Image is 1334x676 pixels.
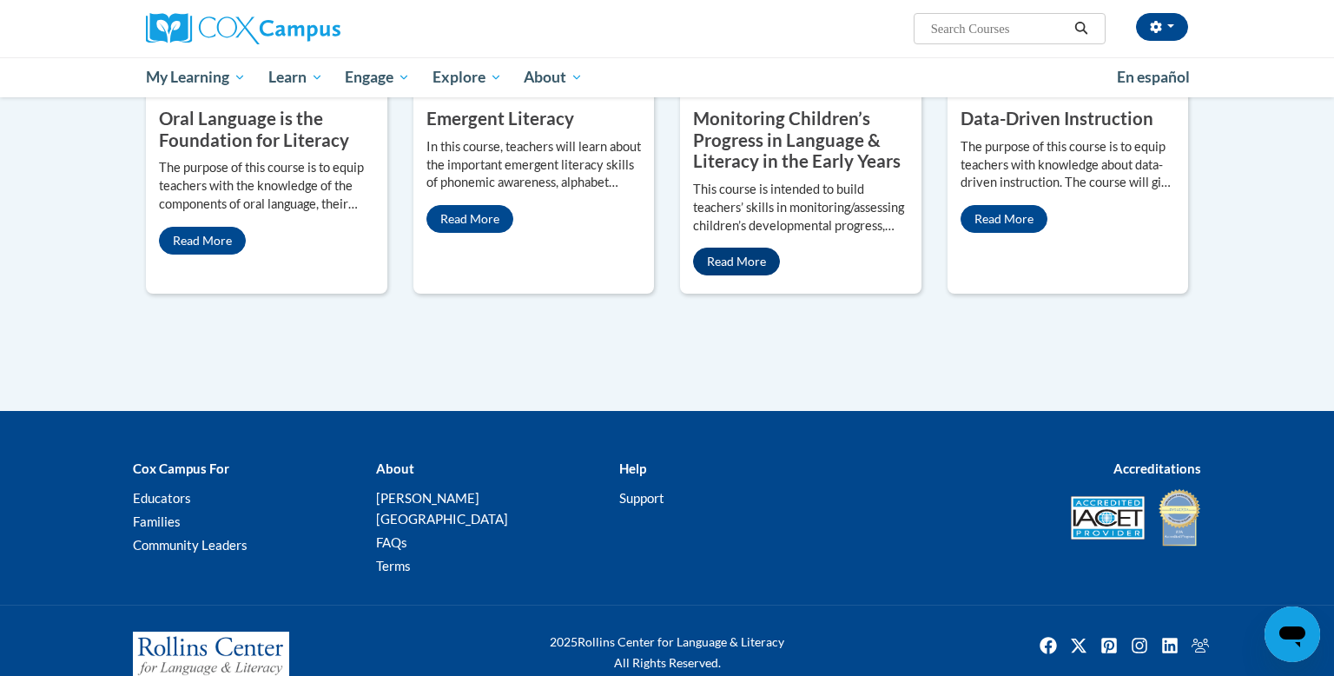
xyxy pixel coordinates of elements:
[426,108,574,129] property: Emergent Literacy
[146,67,246,88] span: My Learning
[961,108,1153,129] property: Data-Driven Instruction
[513,57,595,97] a: About
[693,248,780,275] a: Read More
[133,537,248,553] a: Community Leaders
[133,490,191,506] a: Educators
[1034,632,1062,659] a: Facebook
[1095,632,1123,659] img: Pinterest icon
[1065,632,1093,659] a: Twitter
[929,18,1068,39] input: Search Courses
[146,13,476,44] a: Cox Campus
[1156,632,1184,659] a: Linkedin
[426,138,642,193] p: In this course, teachers will learn about the important emergent literacy skills of phonemic awar...
[333,57,421,97] a: Engage
[1095,632,1123,659] a: Pinterest
[159,108,349,150] property: Oral Language is the Foundation for Literacy
[1113,461,1201,476] b: Accreditations
[1068,18,1094,39] button: Search
[133,461,229,476] b: Cox Campus For
[376,461,414,476] b: About
[485,632,849,673] div: Rollins Center for Language & Literacy All Rights Reserved.
[619,461,646,476] b: Help
[345,67,410,88] span: Engage
[433,67,502,88] span: Explore
[376,558,411,573] a: Terms
[268,67,323,88] span: Learn
[1126,632,1153,659] a: Instagram
[159,227,246,255] a: Read More
[120,57,1214,97] div: Main menu
[1158,487,1201,548] img: IDA® Accredited
[1065,632,1093,659] img: Twitter icon
[426,205,513,233] a: Read More
[133,514,181,529] a: Families
[1156,632,1184,659] img: LinkedIn icon
[619,490,664,506] a: Support
[550,634,578,649] span: 2025
[693,181,908,235] p: This course is intended to build teachers’ skills in monitoring/assessing children’s developmenta...
[257,57,334,97] a: Learn
[693,108,901,171] property: Monitoring Children’s Progress in Language & Literacy in the Early Years
[1117,68,1190,86] span: En español
[1186,632,1214,659] img: Facebook group icon
[135,57,257,97] a: My Learning
[376,490,508,527] a: [PERSON_NAME][GEOGRAPHIC_DATA]
[1126,632,1153,659] img: Instagram icon
[1106,59,1201,96] a: En español
[1265,606,1320,662] iframe: Button to launch messaging window
[1034,632,1062,659] img: Facebook icon
[961,138,1176,193] p: The purpose of this course is to equip teachers with knowledge about data-driven instruction. The...
[421,57,513,97] a: Explore
[159,159,374,214] p: The purpose of this course is to equip teachers with the knowledge of the components of oral lang...
[961,205,1047,233] a: Read More
[376,534,407,550] a: FAQs
[1186,632,1214,659] a: Facebook Group
[146,13,340,44] img: Cox Campus
[1071,496,1145,540] img: Accredited IACET® Provider
[524,67,583,88] span: About
[1136,13,1188,41] button: Account Settings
